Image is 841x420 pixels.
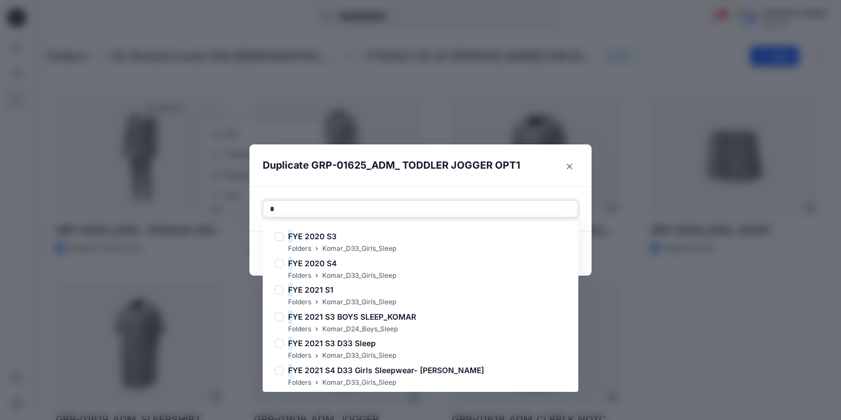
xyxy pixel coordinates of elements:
[288,229,292,244] mark: F
[288,297,311,308] p: Folders
[288,309,292,324] mark: F
[322,297,396,308] p: Komar_D33_Girls_Sleep
[288,282,292,297] mark: F
[288,350,311,362] p: Folders
[288,377,311,389] p: Folders
[288,256,292,271] mark: F
[263,158,520,173] p: Duplicate GRP-01625_ADM_ TODDLER JOGGER OPT1
[292,338,376,348] span: YE 2021 S3 D33 Sleep
[292,259,337,268] span: YE 2020 S4
[292,312,416,321] span: YE 2021 S3 BOYS SLEEP_KOMAR
[322,350,396,362] p: Komar_D33_Girls_Sleep
[288,324,311,335] p: Folders
[288,270,311,282] p: Folders
[322,324,398,335] p: Komar_D24_Boys_Sleep
[288,243,311,255] p: Folders
[292,231,337,241] span: YE 2020 S3
[322,270,396,282] p: Komar_D33_Girls_Sleep
[288,336,292,351] mark: F
[292,365,484,375] span: YE 2021 S4 D33 Girls Sleepwear- [PERSON_NAME]
[288,363,292,378] mark: F
[292,285,333,294] span: YE 2021 S1
[561,158,578,175] button: Close
[322,243,396,255] p: Komar_D33_Girls_Sleep
[322,377,396,389] p: Komar_D33_Girls_Sleep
